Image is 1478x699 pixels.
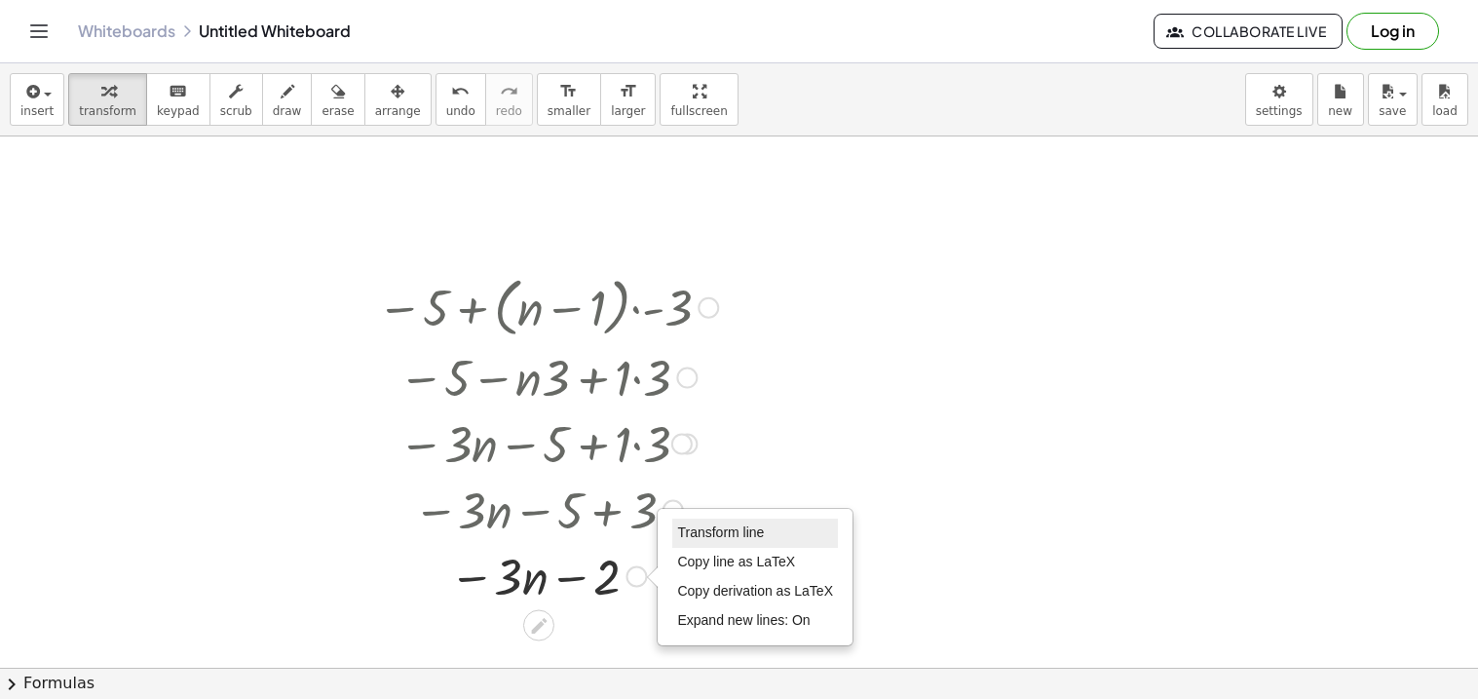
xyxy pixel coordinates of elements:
i: format_size [619,80,637,103]
button: Toggle navigation [23,16,55,47]
span: arrange [375,104,421,118]
button: undoundo [436,73,486,126]
span: Collaborate Live [1170,22,1326,40]
i: format_size [559,80,578,103]
span: transform [79,104,136,118]
button: keyboardkeypad [146,73,210,126]
button: redoredo [485,73,533,126]
span: draw [273,104,302,118]
button: format_sizelarger [600,73,656,126]
button: settings [1245,73,1313,126]
button: Collaborate Live [1154,14,1343,49]
span: larger [611,104,645,118]
button: load [1421,73,1468,126]
span: settings [1256,104,1303,118]
button: insert [10,73,64,126]
span: Transform line [677,524,764,540]
span: Expand new lines: On [677,612,810,628]
span: Copy derivation as LaTeX [677,583,833,599]
div: Edit math [523,610,554,641]
span: keypad [157,104,200,118]
button: Log in [1346,13,1439,50]
span: smaller [548,104,590,118]
button: scrub [209,73,263,126]
span: insert [20,104,54,118]
button: transform [68,73,147,126]
span: new [1328,104,1352,118]
span: load [1432,104,1458,118]
span: save [1379,104,1406,118]
button: save [1368,73,1418,126]
a: Whiteboards [78,21,175,41]
button: erase [311,73,364,126]
span: Copy line as LaTeX [677,554,795,569]
span: scrub [220,104,252,118]
span: erase [322,104,354,118]
button: fullscreen [660,73,738,126]
span: redo [496,104,522,118]
button: arrange [364,73,432,126]
i: redo [500,80,518,103]
button: format_sizesmaller [537,73,601,126]
button: draw [262,73,313,126]
span: fullscreen [670,104,727,118]
i: undo [451,80,470,103]
span: undo [446,104,475,118]
button: new [1317,73,1364,126]
i: keyboard [169,80,187,103]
